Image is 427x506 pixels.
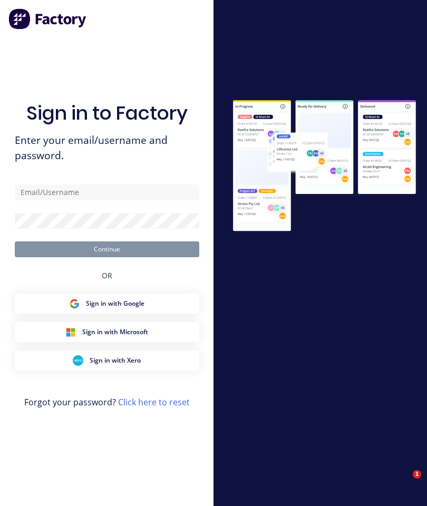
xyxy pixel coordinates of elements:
[413,470,421,479] span: 1
[222,90,427,243] img: Sign in
[65,327,76,337] img: Microsoft Sign in
[15,133,199,163] span: Enter your email/username and password.
[26,102,188,124] h1: Sign in to Factory
[102,257,112,294] div: OR
[15,241,199,257] button: Continue
[118,396,190,408] a: Click here to reset
[15,184,199,200] input: Email/Username
[69,298,80,309] img: Google Sign in
[24,396,190,408] span: Forgot your password?
[8,8,88,30] img: Factory
[391,470,416,495] iframe: Intercom live chat
[15,294,199,314] button: Google Sign inSign in with Google
[15,351,199,371] button: Xero Sign inSign in with Xero
[15,322,199,342] button: Microsoft Sign inSign in with Microsoft
[86,299,144,308] span: Sign in with Google
[82,327,148,337] span: Sign in with Microsoft
[90,356,141,365] span: Sign in with Xero
[73,355,83,366] img: Xero Sign in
